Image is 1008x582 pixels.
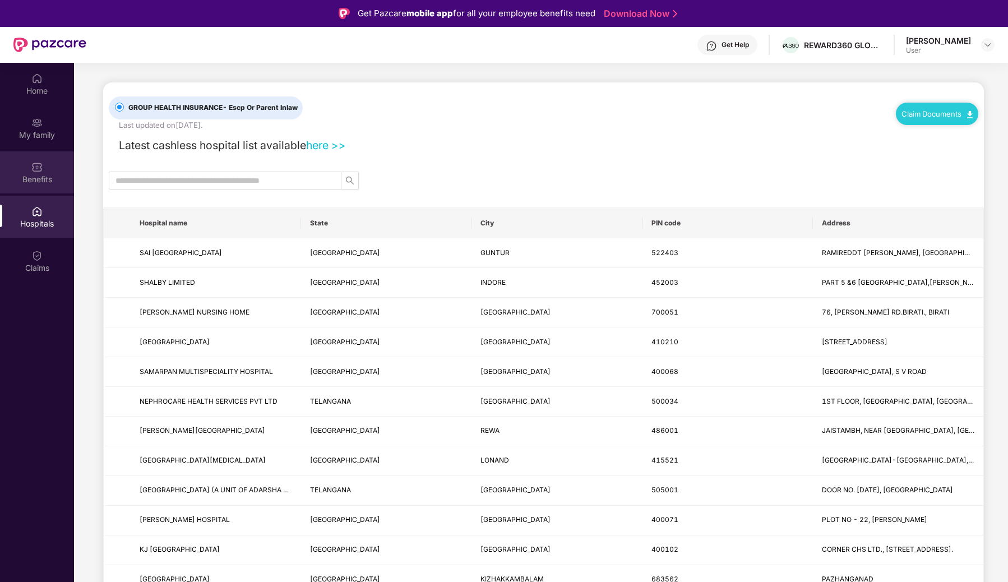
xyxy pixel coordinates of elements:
img: Logo [339,8,350,19]
td: SHALBY LIMITED [131,268,301,298]
img: svg+xml;base64,PHN2ZyBpZD0iRHJvcGRvd24tMzJ4MzIiIHhtbG5zPSJodHRwOi8vd3d3LnczLm9yZy8yMDAwL3N2ZyIgd2... [983,40,992,49]
td: SAMARPAN MULTISPECIALITY HOSPITAL [131,357,301,387]
a: Claim Documents [901,109,973,118]
strong: mobile app [406,8,453,19]
img: svg+xml;base64,PHN2ZyBpZD0iSG9tZSIgeG1sbnM9Imh0dHA6Ly93d3cudzMub3JnLzIwMDAvc3ZnIiB3aWR0aD0iMjAiIG... [31,73,43,84]
td: PUNE-SATARA ROAD, SHIVAJI CHOWK, LONAND. [813,446,983,476]
span: [GEOGRAPHIC_DATA] [480,545,551,553]
td: MUMBAI [471,357,642,387]
th: Address [813,208,983,238]
span: [GEOGRAPHIC_DATA] [480,486,551,494]
div: User [906,46,971,55]
td: MAHARASHTRA [301,446,471,476]
div: Get Help [722,40,749,49]
span: [GEOGRAPHIC_DATA] [310,545,380,553]
img: New Pazcare Logo [13,38,86,52]
td: MADHYA PRADESH [301,417,471,446]
td: PART 5 &6 RACE COURSE ROAD,R.S.BHANDARI MARG,NEAR JANJEERWALA SQUARE [813,268,983,298]
span: [GEOGRAPHIC_DATA] (A UNIT OF ADARSHA SHATHAVAHANA MEDICARE PVT LTD) [140,486,406,494]
td: MOTHERHOOD HOSPITAL [131,327,301,357]
td: KOLKATA [471,298,642,327]
th: PIN code [642,208,813,238]
td: MAHARASHTRA [301,535,471,565]
th: Hospital name [131,208,301,238]
span: - Escp Or Parent Inlaw [223,103,298,112]
span: 486001 [651,426,678,435]
span: PLOT NO - 22, [PERSON_NAME] [822,515,927,524]
td: WEST BENGAL [301,298,471,327]
span: SAI [GEOGRAPHIC_DATA] [140,248,222,257]
td: NEPHROCARE HEALTH SERVICES PVT LTD [131,387,301,417]
th: State [301,208,471,238]
span: [PERSON_NAME] NURSING HOME [140,308,249,316]
span: [GEOGRAPHIC_DATA] [310,515,380,524]
td: GUNTUR [471,238,642,268]
span: [GEOGRAPHIC_DATA] [310,278,380,287]
span: INDORE [480,278,506,287]
span: 400071 [651,515,678,524]
td: SAI CHANDAN EYE HOSPITAL [131,238,301,268]
td: KJ CURE HOSPITAL [131,535,301,565]
span: 452003 [651,278,678,287]
td: MUMBAI [471,535,642,565]
span: [STREET_ADDRESS] [822,338,887,346]
span: 410210 [651,338,678,346]
span: 415521 [651,456,678,464]
span: 505001 [651,486,678,494]
span: [GEOGRAPHIC_DATA] [310,338,380,346]
span: 500034 [651,397,678,405]
span: SAMARPAN MULTISPECIALITY HOSPITAL [140,367,273,376]
span: [PERSON_NAME][GEOGRAPHIC_DATA] [140,426,265,435]
span: TELANGANA [310,486,351,494]
span: 400102 [651,545,678,553]
span: LONAND [480,456,509,464]
td: PLOT NO - 22, SWATIK PARK [813,506,983,535]
span: [GEOGRAPHIC_DATA] [310,248,380,257]
td: MUMBAI [471,327,642,357]
span: [GEOGRAPHIC_DATA] [310,456,380,464]
span: Latest cashless hospital list available [119,138,306,152]
span: SHALBY LIMITED [140,278,195,287]
td: LONAND [471,446,642,476]
td: ADARSHA HOSPITAL (A UNIT OF ADARSHA SHATHAVAHANA MEDICARE PVT LTD) [131,476,301,506]
div: Get Pazcare for all your employee benefits need [358,7,595,20]
td: SWASTIK HOSPITAL [131,506,301,535]
span: [GEOGRAPHIC_DATA], S V ROAD [822,367,927,376]
td: 1ST FLOOR, WEST WING, PUNNAIAH PLAZA, ABOVE SBI, ROAD NUMBER 2, BANJARA HILLS, NEAR JUBILEE HILLS... [813,387,983,417]
td: MAHARASHTRA [301,327,471,357]
span: [GEOGRAPHIC_DATA] [480,308,551,316]
span: [GEOGRAPHIC_DATA] [310,367,380,376]
img: Stroke [673,8,677,20]
span: GUNTUR [480,248,510,257]
td: DOOR NO. 2-8-85, MUKARAMPURA [813,476,983,506]
span: [GEOGRAPHIC_DATA] [310,308,380,316]
a: Download Now [604,8,674,20]
td: ANDHRA PRADESH [301,238,471,268]
td: TELANGANA [301,387,471,417]
td: RAMIREDDT THOTA, BESIDE SINGH HOSPITAL, NEAR MANI PURAM BRIDGE [813,238,983,268]
span: [GEOGRAPHIC_DATA] [480,397,551,405]
td: MUMBAI [471,506,642,535]
span: KJ [GEOGRAPHIC_DATA] [140,545,220,553]
td: TELANGANA [301,476,471,506]
span: Hospital name [140,219,292,228]
div: Last updated on [DATE] . [119,119,203,131]
td: GORAD HOSPITAL & ICU [131,446,301,476]
img: svg+xml;base64,PHN2ZyB4bWxucz0iaHR0cDovL3d3dy53My5vcmcvMjAwMC9zdmciIHdpZHRoPSIxMC40IiBoZWlnaHQ9Ij... [967,111,973,118]
span: [GEOGRAPHIC_DATA] [480,515,551,524]
span: DOOR NO. [DATE], [GEOGRAPHIC_DATA] [822,486,953,494]
td: KARIMNAGAR [471,476,642,506]
img: svg+xml;base64,PHN2ZyBpZD0iSG9zcGl0YWxzIiB4bWxucz0iaHR0cDovL3d3dy53My5vcmcvMjAwMC9zdmciIHdpZHRoPS... [31,206,43,217]
a: here >> [306,138,346,152]
td: MAHARASHTRA [301,506,471,535]
span: [GEOGRAPHIC_DATA] [310,426,380,435]
span: [PERSON_NAME] HOSPITAL [140,515,230,524]
span: 76, [PERSON_NAME] RD.BIRATI., BIRATI [822,308,949,316]
td: MADHYA PRADESH [301,268,471,298]
th: City [471,208,642,238]
span: TELANGANA [310,397,351,405]
td: HYDERABAD [471,387,642,417]
span: [GEOGRAPHIC_DATA][MEDICAL_DATA] [140,456,266,464]
img: svg+xml;base64,PHN2ZyBpZD0iQmVuZWZpdHMiIHhtbG5zPSJodHRwOi8vd3d3LnczLm9yZy8yMDAwL3N2ZyIgd2lkdGg9Ij... [31,161,43,173]
img: svg+xml;base64,PHN2ZyBpZD0iSGVscC0zMngzMiIgeG1sbnM9Imh0dHA6Ly93d3cudzMub3JnLzIwMDAvc3ZnIiB3aWR0aD... [706,40,717,52]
